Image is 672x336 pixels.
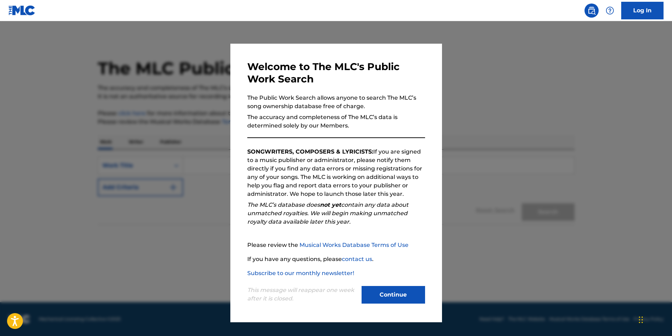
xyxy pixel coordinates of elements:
[299,242,408,248] a: Musical Works Database Terms of Use
[247,94,425,111] p: The Public Work Search allows anyone to search The MLC’s song ownership database free of charge.
[637,302,672,336] iframe: Chat Widget
[603,4,617,18] div: Help
[587,6,596,15] img: search
[362,286,425,304] button: Continue
[320,201,341,208] strong: not yet
[247,148,373,155] strong: SONGWRITERS, COMPOSERS & LYRICISTS:
[639,309,643,330] div: Drag
[247,201,408,225] em: The MLC’s database does contain any data about unmatched royalties. We will begin making unmatche...
[8,5,36,15] img: MLC Logo
[247,148,425,198] p: If you are signed to a music publisher or administrator, please notify them directly if you find ...
[606,6,614,15] img: help
[621,2,664,19] a: Log In
[342,256,372,262] a: contact us
[247,113,425,130] p: The accuracy and completeness of The MLC’s data is determined solely by our Members.
[585,4,599,18] a: Public Search
[247,286,357,303] p: This message will reappear one week after it is closed.
[247,270,354,276] a: Subscribe to our monthly newsletter!
[247,61,425,85] h3: Welcome to The MLC's Public Work Search
[247,255,425,263] p: If you have any questions, please .
[247,241,425,249] p: Please review the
